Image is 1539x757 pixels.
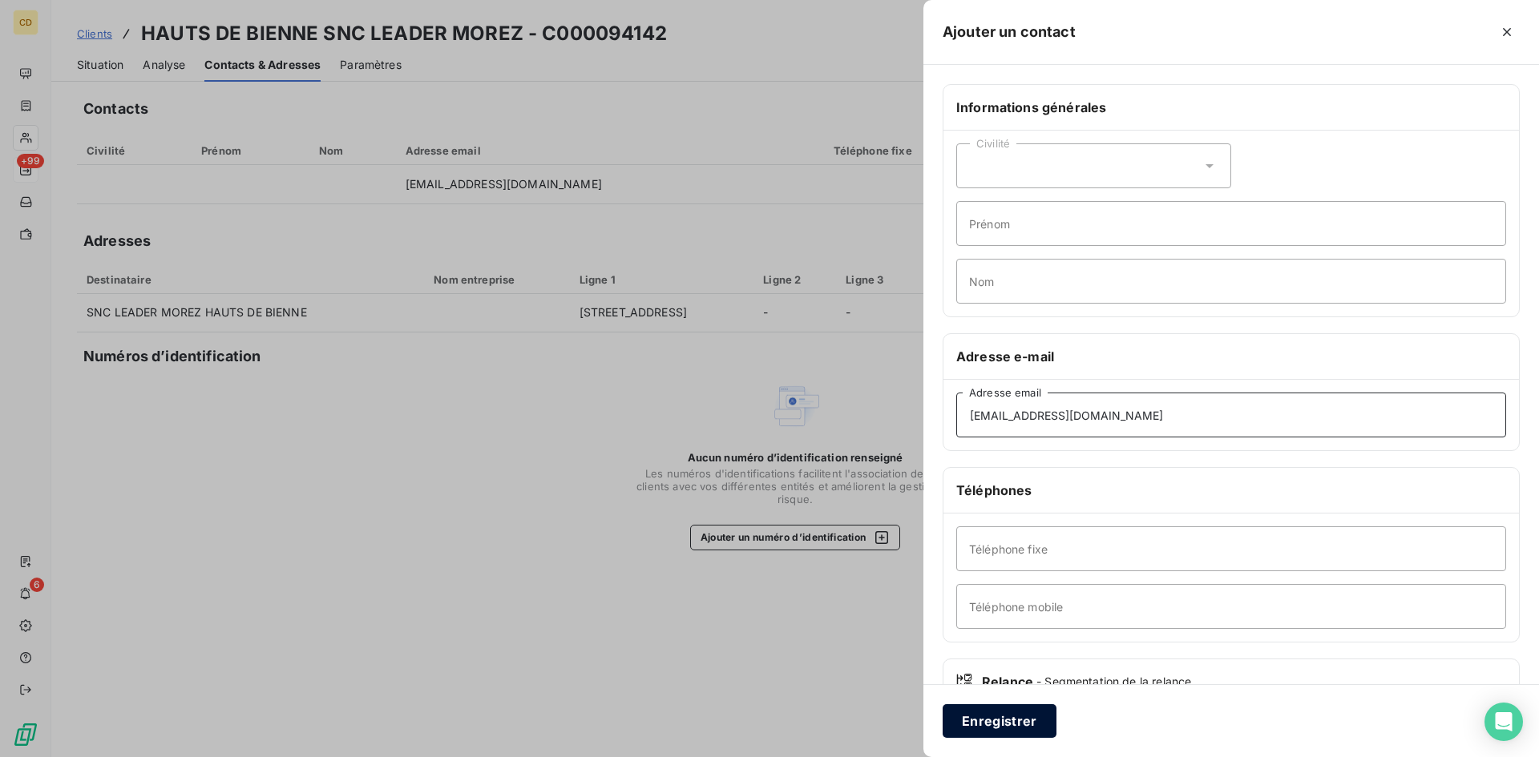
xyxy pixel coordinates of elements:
h6: Informations générales [956,98,1506,117]
input: placeholder [956,584,1506,629]
h6: Adresse e-mail [956,347,1506,366]
div: Relance [956,672,1506,691]
h5: Ajouter un contact [943,21,1076,43]
input: placeholder [956,201,1506,246]
h6: Téléphones [956,481,1506,500]
button: Enregistrer [943,704,1056,738]
input: placeholder [956,393,1506,437]
input: placeholder [956,526,1506,571]
input: placeholder [956,259,1506,304]
div: Open Intercom Messenger [1484,703,1523,741]
span: - Segmentation de la relance [1036,674,1191,690]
